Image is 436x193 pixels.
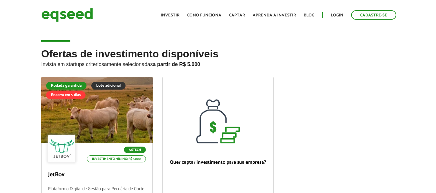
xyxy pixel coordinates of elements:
[153,62,200,67] strong: a partir de R$ 5.000
[253,13,296,17] a: Aprenda a investir
[304,13,314,17] a: Blog
[41,6,93,24] img: EqSeed
[331,13,343,17] a: Login
[48,171,146,179] p: JetBov
[161,13,179,17] a: Investir
[87,155,146,162] p: Investimento mínimo: R$ 5.000
[46,82,86,90] div: Rodada garantida
[41,60,395,67] p: Invista em startups criteriosamente selecionadas
[124,147,146,153] p: Agtech
[351,10,396,20] a: Cadastre-se
[187,13,221,17] a: Como funciona
[91,82,126,90] div: Lote adicional
[229,13,245,17] a: Captar
[169,159,267,165] p: Quer captar investimento para sua empresa?
[41,48,395,77] h2: Ofertas de investimento disponíveis
[46,91,86,99] div: Encerra em 5 dias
